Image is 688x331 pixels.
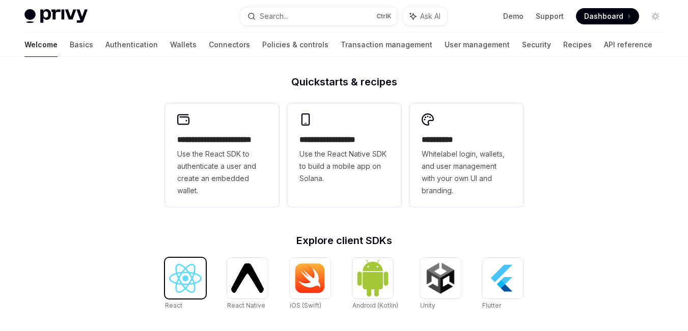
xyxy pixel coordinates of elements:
[24,33,58,57] a: Welcome
[231,263,264,292] img: React Native
[403,7,448,25] button: Ask AI
[227,258,268,311] a: React NativeReact Native
[227,302,265,309] span: React Native
[70,33,93,57] a: Basics
[165,258,206,311] a: ReactReact
[260,10,288,22] div: Search...
[177,148,267,197] span: Use the React SDK to authenticate a user and create an embedded wallet.
[299,148,389,185] span: Use the React Native SDK to build a mobile app on Solana.
[522,33,551,57] a: Security
[105,33,158,57] a: Authentication
[482,258,523,311] a: FlutterFlutter
[352,302,398,309] span: Android (Kotlin)
[287,103,401,207] a: **** **** **** ***Use the React Native SDK to build a mobile app on Solana.
[209,33,250,57] a: Connectors
[424,262,457,294] img: Unity
[24,9,88,23] img: light logo
[240,7,398,25] button: Search...CtrlK
[486,262,519,294] img: Flutter
[482,302,501,309] span: Flutter
[409,103,524,207] a: **** *****Whitelabel login, wallets, and user management with your own UI and branding.
[420,302,435,309] span: Unity
[445,33,510,57] a: User management
[356,259,389,297] img: Android (Kotlin)
[376,12,392,20] span: Ctrl K
[576,8,639,24] a: Dashboard
[422,148,511,197] span: Whitelabel login, wallets, and user management with your own UI and branding.
[420,258,461,311] a: UnityUnity
[165,302,182,309] span: React
[262,33,328,57] a: Policies & controls
[341,33,432,57] a: Transaction management
[536,11,564,21] a: Support
[170,33,197,57] a: Wallets
[290,302,321,309] span: iOS (Swift)
[647,8,664,24] button: Toggle dark mode
[584,11,623,21] span: Dashboard
[352,258,398,311] a: Android (Kotlin)Android (Kotlin)
[604,33,652,57] a: API reference
[290,258,331,311] a: iOS (Swift)iOS (Swift)
[420,11,441,21] span: Ask AI
[503,11,524,21] a: Demo
[294,263,326,293] img: iOS (Swift)
[165,77,524,87] h2: Quickstarts & recipes
[563,33,592,57] a: Recipes
[165,235,524,246] h2: Explore client SDKs
[169,264,202,293] img: React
